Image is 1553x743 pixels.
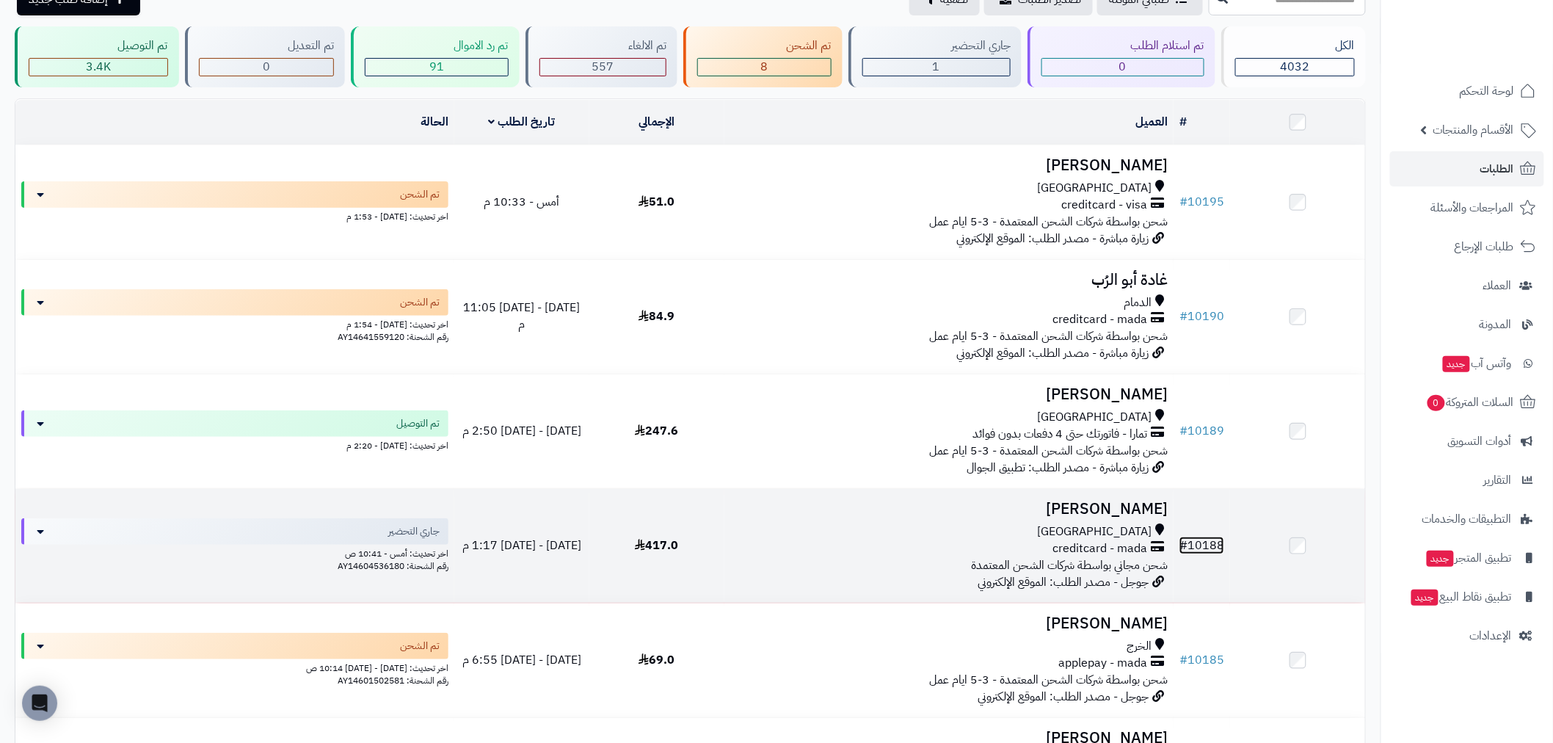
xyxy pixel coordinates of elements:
a: تم استلام الطلب 0 [1025,26,1218,87]
span: تمارا - فاتورتك حتى 4 دفعات بدون فوائد [972,426,1147,443]
a: #10188 [1179,537,1224,554]
span: تطبيق نقاط البيع [1410,587,1512,607]
span: زيارة مباشرة - مصدر الطلب: الموقع الإلكتروني [956,230,1149,247]
a: وآتس آبجديد [1390,346,1544,381]
span: شحن بواسطة شركات الشحن المعتمدة - 3-5 ايام عمل [929,442,1168,460]
span: تم الشحن [400,295,440,310]
span: # [1179,422,1188,440]
a: الإجمالي [639,113,675,131]
a: تم التعديل 0 [182,26,349,87]
div: 3375 [29,59,167,76]
span: جديد [1443,356,1470,372]
span: المراجعات والأسئلة [1431,197,1514,218]
a: لوحة التحكم [1390,73,1544,109]
span: 1 [933,58,940,76]
div: 0 [200,59,334,76]
span: المدونة [1480,314,1512,335]
span: جاري التحضير [388,524,440,539]
span: 557 [592,58,614,76]
span: 3.4K [86,58,111,76]
span: 247.6 [635,422,678,440]
a: السلات المتروكة0 [1390,385,1544,420]
span: رقم الشحنة: AY14604536180 [338,559,448,573]
span: # [1179,537,1188,554]
a: التقارير [1390,463,1544,498]
a: العميل [1135,113,1168,131]
img: logo-2.png [1453,34,1539,65]
span: تطبيق المتجر [1425,548,1512,568]
span: رقم الشحنة: AY14641559120 [338,330,448,344]
span: applepay - mada [1058,655,1147,672]
span: زيارة مباشرة - مصدر الطلب: الموقع الإلكتروني [956,344,1149,362]
div: اخر تحديث: [DATE] - 1:53 م [21,208,448,223]
a: # [1179,113,1187,131]
span: أدوات التسويق [1448,431,1512,452]
span: جديد [1411,590,1439,606]
span: لوحة التحكم [1460,81,1514,101]
a: أدوات التسويق [1390,424,1544,459]
span: 4032 [1280,58,1309,76]
span: تم التوصيل [396,416,440,431]
a: تم التوصيل 3.4K [12,26,182,87]
span: الخرج [1127,638,1152,655]
a: #10195 [1179,193,1224,211]
a: تم رد الاموال 91 [348,26,523,87]
span: # [1179,308,1188,325]
span: 0 [263,58,270,76]
div: 8 [698,59,831,76]
h3: غادة أبو الرُب [730,272,1168,289]
a: الطلبات [1390,151,1544,186]
span: تم الشحن [400,639,440,653]
div: تم التعديل [199,37,335,54]
div: تم التوصيل [29,37,168,54]
h3: [PERSON_NAME] [730,501,1168,518]
span: # [1179,193,1188,211]
a: التطبيقات والخدمات [1390,501,1544,537]
span: جوجل - مصدر الطلب: الموقع الإلكتروني [978,688,1149,706]
span: creditcard - visa [1061,197,1147,214]
a: طلبات الإرجاع [1390,229,1544,264]
span: [DATE] - [DATE] 2:50 م [462,422,581,440]
span: 417.0 [635,537,678,554]
div: 557 [540,59,666,76]
a: تم الشحن 8 [680,26,845,87]
span: جوجل - مصدر الطلب: الموقع الإلكتروني [978,573,1149,591]
div: 91 [365,59,508,76]
span: 84.9 [639,308,674,325]
div: Open Intercom Messenger [22,686,57,721]
a: تم الالغاء 557 [523,26,681,87]
h3: [PERSON_NAME] [730,157,1168,174]
div: 1 [863,59,1011,76]
span: 51.0 [639,193,674,211]
a: جاري التحضير 1 [845,26,1025,87]
a: #10190 [1179,308,1224,325]
div: اخر تحديث: [DATE] - [DATE] 10:14 ص [21,659,448,675]
span: التطبيقات والخدمات [1422,509,1512,529]
div: تم استلام الطلب [1041,37,1204,54]
span: شحن بواسطة شركات الشحن المعتمدة - 3-5 ايام عمل [929,327,1168,345]
span: الأقسام والمنتجات [1433,120,1514,140]
span: [GEOGRAPHIC_DATA] [1037,523,1152,540]
a: الحالة [421,113,448,131]
span: 0 [1119,58,1127,76]
span: # [1179,651,1188,669]
a: المدونة [1390,307,1544,342]
span: زيارة مباشرة - مصدر الطلب: تطبيق الجوال [967,459,1149,476]
span: الإعدادات [1470,626,1512,646]
span: التقارير [1484,470,1512,490]
div: تم الشحن [697,37,832,54]
div: تم الالغاء [539,37,667,54]
span: [DATE] - [DATE] 6:55 م [462,651,581,669]
span: شحن بواسطة شركات الشحن المعتمدة - 3-5 ايام عمل [929,671,1168,689]
h3: [PERSON_NAME] [730,386,1168,403]
span: [GEOGRAPHIC_DATA] [1037,409,1152,426]
div: جاري التحضير [862,37,1011,54]
span: 69.0 [639,651,674,669]
span: جديد [1427,551,1454,567]
span: [DATE] - [DATE] 1:17 م [462,537,581,554]
span: تم الشحن [400,187,440,202]
span: وآتس آب [1441,353,1512,374]
div: 0 [1042,59,1204,76]
div: تم رد الاموال [365,37,509,54]
span: السلات المتروكة [1426,392,1514,413]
